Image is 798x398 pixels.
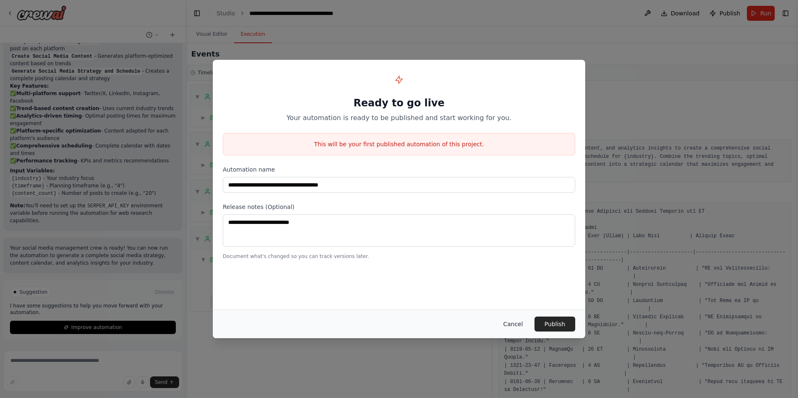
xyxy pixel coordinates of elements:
[223,253,575,260] p: Document what's changed so you can track versions later.
[534,317,575,332] button: Publish
[223,113,575,123] p: Your automation is ready to be published and start working for you.
[223,96,575,110] h1: Ready to go live
[223,203,575,211] label: Release notes (Optional)
[223,165,575,174] label: Automation name
[223,140,575,148] p: This will be your first published automation of this project.
[497,317,530,332] button: Cancel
